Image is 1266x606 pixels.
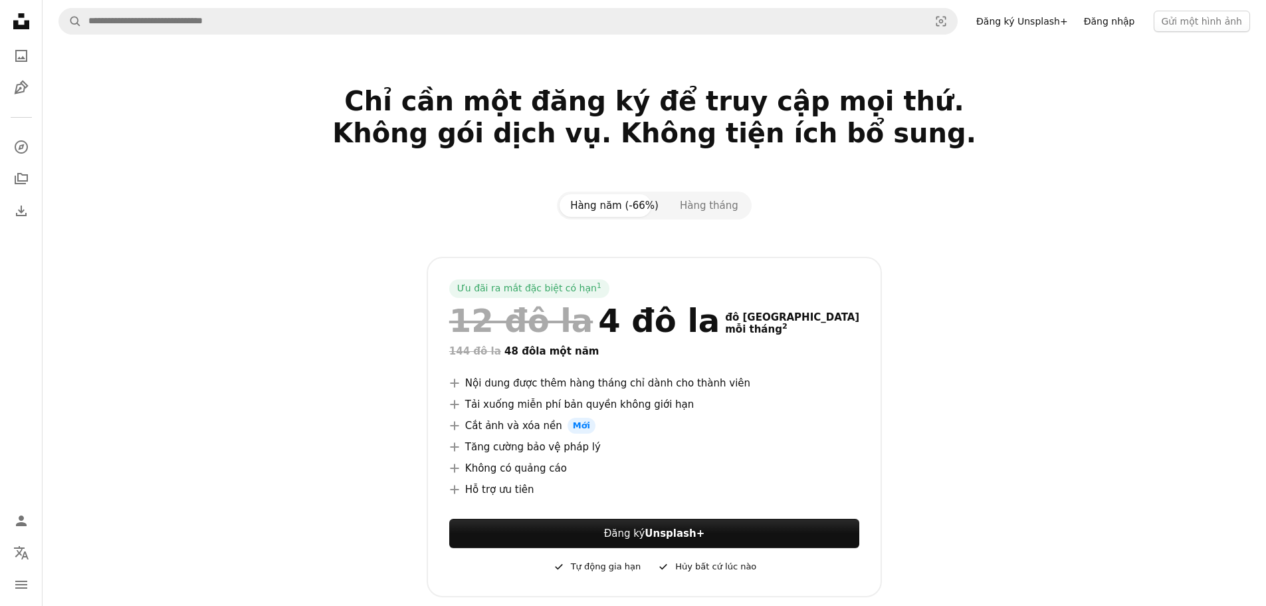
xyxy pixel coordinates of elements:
[449,519,859,548] button: Đăng kýUnsplash+
[8,198,35,224] a: Lịch sử tải xuống
[645,528,704,539] font: Unsplash+
[58,8,958,35] form: Tìm kiếm hình ảnh trên toàn bộ trang web
[725,323,782,335] font: mỗi tháng
[675,561,756,571] font: Hủy bất cứ lúc nào
[465,462,567,474] font: Không có quảng cáo
[536,345,599,357] font: la một năm
[1076,11,1143,32] a: Đăng nhập
[782,322,788,331] font: 2
[504,345,536,357] font: 48 đô
[604,528,645,539] font: Đăng ký
[457,283,597,293] font: Ưu đãi ra mắt đặc biệt có hạn
[465,441,601,453] font: Tăng cường bảo vệ pháp lý
[976,16,1068,27] font: Đăng ký Unsplash+
[8,571,35,598] button: Thực đơn
[571,561,641,571] font: Tự động gia hạn
[1084,16,1135,27] font: Đăng nhập
[598,302,720,339] font: 4 đô la
[780,323,790,335] a: 2
[1154,11,1251,32] button: Gửi một hình ảnh
[344,86,964,116] font: Chỉ cần một đăng ký để truy cập mọi thứ.
[59,9,82,34] button: Tìm kiếm trên Unsplash
[465,377,750,389] font: Nội dung được thêm hàng tháng chỉ dành cho thành viên
[465,484,534,496] font: Hỗ trợ ưu tiên
[8,166,35,192] a: Bộ sưu tập
[8,134,35,160] a: Khám phá
[465,398,694,410] font: Tải xuống miễn phí bản quyền không giới hạn
[570,200,659,212] font: Hàng năm (-66%)
[332,118,976,148] font: Không gói dịch vụ. Không tiện ích bổ sung.
[725,311,859,323] font: đô [GEOGRAPHIC_DATA]
[925,9,957,34] button: Tìm kiếm hình ảnh
[968,11,1076,32] a: Đăng ký Unsplash+
[573,420,590,430] font: Mới
[449,345,501,357] font: 144 đô la
[8,508,35,534] a: Đăng nhập / Đăng ký
[1162,16,1243,27] font: Gửi một hình ảnh
[449,302,593,339] font: 12 đô la
[8,539,35,566] button: Ngôn ngữ
[8,75,35,101] a: Hình minh họa
[8,8,35,37] a: Trang chủ — Unsplash
[594,282,604,295] a: 1
[597,281,601,289] font: 1
[8,43,35,69] a: Hình ảnh
[465,420,562,432] font: Cắt ảnh và xóa nền
[680,200,738,212] font: Hàng tháng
